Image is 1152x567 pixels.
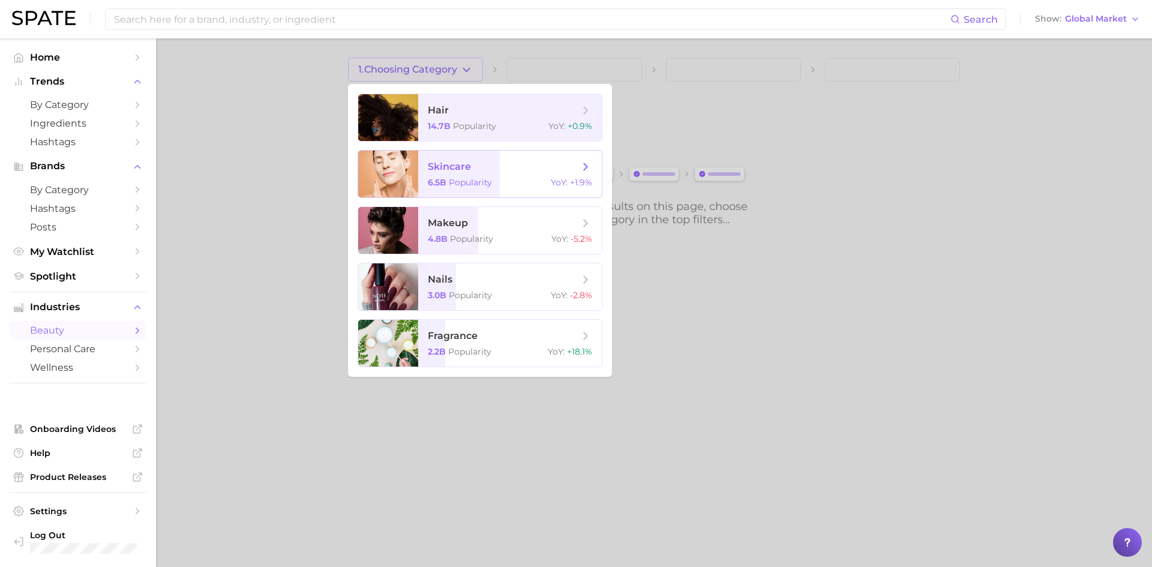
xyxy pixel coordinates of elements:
[30,136,126,148] span: Hashtags
[428,121,451,131] span: 14.7b
[348,84,612,377] ul: 1.Choosing Category
[10,95,146,114] a: by Category
[30,271,126,282] span: Spotlight
[570,290,592,301] span: -2.8%
[10,133,146,151] a: Hashtags
[428,161,471,172] span: skincare
[30,424,126,434] span: Onboarding Videos
[428,274,452,285] span: nails
[449,177,492,188] span: Popularity
[428,177,446,188] span: 6.5b
[10,267,146,286] a: Spotlight
[30,184,126,196] span: by Category
[30,118,126,129] span: Ingredients
[428,104,449,116] span: hair
[30,448,126,458] span: Help
[567,346,592,357] span: +18.1%
[30,76,126,87] span: Trends
[10,157,146,175] button: Brands
[30,362,126,373] span: wellness
[30,343,126,355] span: personal care
[428,217,468,229] span: makeup
[548,346,565,357] span: YoY :
[10,114,146,133] a: Ingredients
[113,9,950,29] input: Search here for a brand, industry, or ingredient
[568,121,592,131] span: +0.9%
[10,298,146,316] button: Industries
[10,181,146,199] a: by Category
[428,330,478,341] span: fragrance
[428,290,446,301] span: 3.0b
[12,11,76,25] img: SPATE
[551,290,568,301] span: YoY :
[30,52,126,63] span: Home
[10,358,146,377] a: wellness
[30,530,137,541] span: Log Out
[1065,16,1127,22] span: Global Market
[30,472,126,482] span: Product Releases
[10,468,146,486] a: Product Releases
[30,302,126,313] span: Industries
[1035,16,1061,22] span: Show
[10,218,146,236] a: Posts
[30,99,126,110] span: by Category
[453,121,496,131] span: Popularity
[10,420,146,438] a: Onboarding Videos
[10,444,146,462] a: Help
[10,340,146,358] a: personal care
[548,121,565,131] span: YoY :
[30,161,126,172] span: Brands
[428,346,446,357] span: 2.2b
[570,177,592,188] span: +1.9%
[10,242,146,261] a: My Watchlist
[30,246,126,257] span: My Watchlist
[10,199,146,218] a: Hashtags
[30,325,126,336] span: beauty
[551,177,568,188] span: YoY :
[10,73,146,91] button: Trends
[1032,11,1143,27] button: ShowGlobal Market
[551,233,568,244] span: YoY :
[30,506,126,517] span: Settings
[450,233,493,244] span: Popularity
[10,502,146,520] a: Settings
[10,48,146,67] a: Home
[30,221,126,233] span: Posts
[10,526,146,557] a: Log out. Currently logged in with e-mail jkno@cosmax.com.
[964,14,998,25] span: Search
[449,290,492,301] span: Popularity
[571,233,592,244] span: -5.2%
[448,346,491,357] span: Popularity
[30,203,126,214] span: Hashtags
[10,321,146,340] a: beauty
[428,233,448,244] span: 4.8b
